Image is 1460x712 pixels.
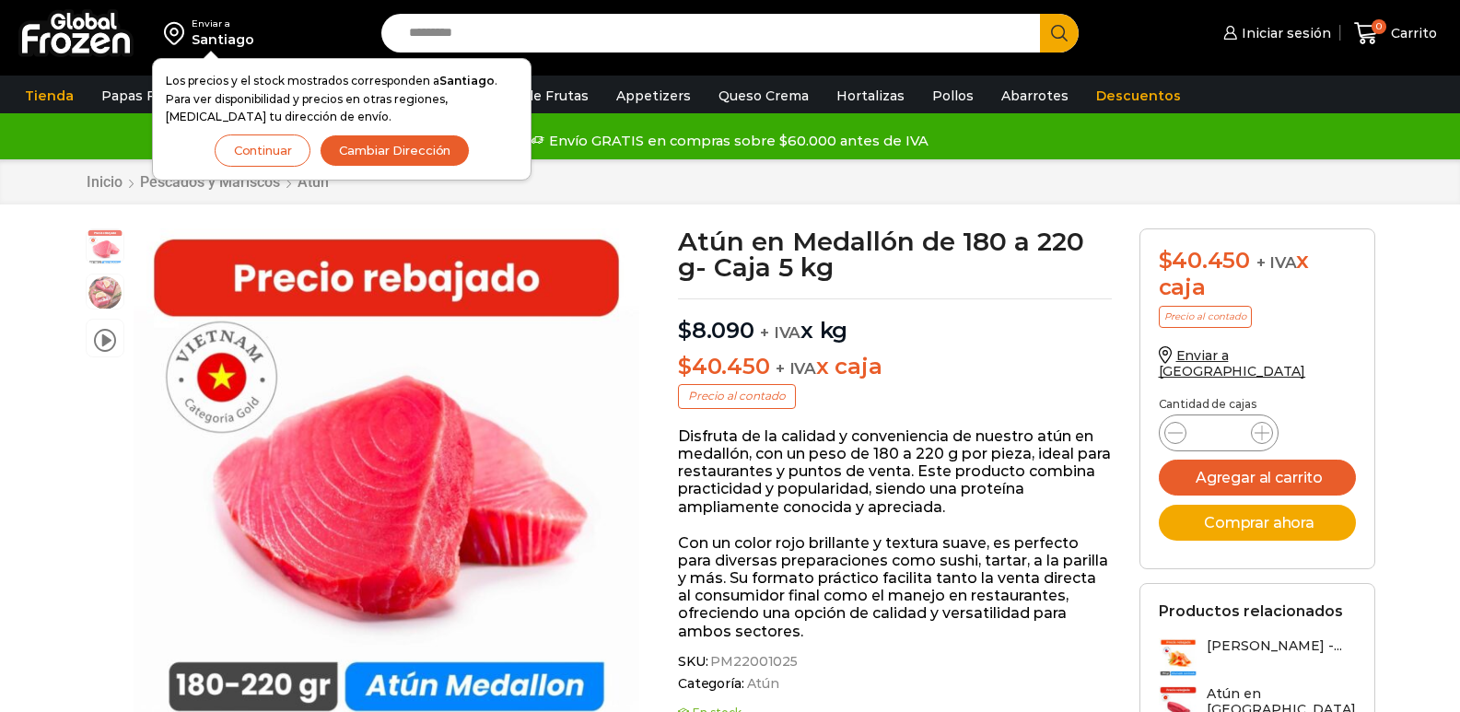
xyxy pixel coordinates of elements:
[678,654,1112,670] span: SKU:
[744,676,779,692] a: Atún
[139,173,281,191] a: Pescados y Mariscos
[1159,247,1250,274] bdi: 40.450
[297,173,330,191] a: Atún
[1159,505,1356,541] button: Comprar ahora
[709,78,818,113] a: Queso Crema
[439,74,495,88] strong: Santiago
[166,72,518,125] p: Los precios y el stock mostrados corresponden a . Para ver disponibilidad y precios en otras regi...
[678,298,1112,344] p: x kg
[1087,78,1190,113] a: Descuentos
[320,134,470,167] button: Cambiar Dirección
[678,354,1112,380] p: x caja
[827,78,914,113] a: Hortalizas
[678,534,1112,640] p: Con un color rojo brillante y textura suave, es perfecto para diversas preparaciones como sushi, ...
[473,78,598,113] a: Pulpa de Frutas
[192,30,254,49] div: Santiago
[164,18,192,49] img: address-field-icon.svg
[1159,398,1356,411] p: Cantidad de cajas
[1349,12,1442,55] a: 0 Carrito
[607,78,700,113] a: Appetizers
[1159,602,1343,620] h2: Productos relacionados
[16,78,83,113] a: Tienda
[1159,460,1356,496] button: Agregar al carrito
[92,78,194,113] a: Papas Fritas
[1159,248,1356,301] div: x caja
[1159,306,1252,328] p: Precio al contado
[923,78,983,113] a: Pollos
[1207,638,1342,654] h3: [PERSON_NAME] -...
[1219,15,1331,52] a: Iniciar sesión
[1386,24,1437,42] span: Carrito
[87,229,123,266] span: atun medallon
[678,384,796,408] p: Precio al contado
[1159,247,1173,274] span: $
[86,173,123,191] a: Inicio
[1159,638,1342,677] a: [PERSON_NAME] -...
[776,359,816,378] span: + IVA
[1040,14,1079,53] button: Search button
[1159,347,1306,379] a: Enviar a [GEOGRAPHIC_DATA]
[707,654,798,670] span: PM22001025
[678,317,754,344] bdi: 8.090
[678,353,692,379] span: $
[192,18,254,30] div: Enviar a
[678,427,1112,516] p: Disfruta de la calidad y conveniencia de nuestro atún en medallón, con un peso de 180 a 220 g por...
[214,134,310,167] button: Continuar
[1201,420,1236,446] input: Product quantity
[678,228,1112,280] h1: Atún en Medallón de 180 a 220 g- Caja 5 kg
[87,274,123,311] span: foto plato atun
[1372,19,1386,34] span: 0
[992,78,1078,113] a: Abarrotes
[86,173,330,191] nav: Breadcrumb
[1256,253,1297,272] span: + IVA
[678,676,1112,692] span: Categoría:
[678,317,692,344] span: $
[678,353,769,379] bdi: 40.450
[760,323,800,342] span: + IVA
[1237,24,1331,42] span: Iniciar sesión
